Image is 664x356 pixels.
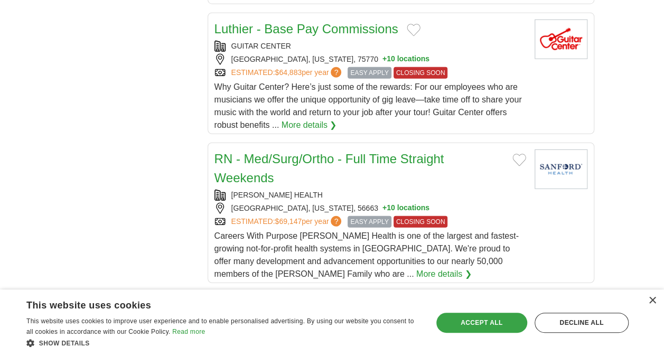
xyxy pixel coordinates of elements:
[394,216,448,228] span: CLOSING SOON
[172,328,205,335] a: Read more, opens a new window
[535,313,629,333] div: Decline all
[416,268,472,280] a: More details ❯
[407,24,420,36] button: Add to favorite jobs
[275,68,302,77] span: $64,883
[26,296,394,312] div: This website uses cookies
[382,54,429,65] button: +10 locations
[282,119,337,132] a: More details ❯
[535,149,587,189] img: Sanford Health logo
[26,338,420,348] div: Show details
[214,203,526,214] div: [GEOGRAPHIC_DATA], [US_STATE], 56663
[214,82,522,129] span: Why Guitar Center? Here’s just some of the rewards: For our employees who are musicians we offer ...
[231,67,344,79] a: ESTIMATED:$64,883per year?
[331,216,341,227] span: ?
[648,297,656,305] div: Close
[382,203,387,214] span: +
[214,54,526,65] div: [GEOGRAPHIC_DATA], [US_STATE], 75770
[275,217,302,226] span: $69,147
[436,313,527,333] div: Accept all
[231,216,344,228] a: ESTIMATED:$69,147per year?
[26,317,414,335] span: This website uses cookies to improve user experience and to enable personalised advertising. By u...
[348,216,391,228] span: EASY APPLY
[382,203,429,214] button: +10 locations
[231,42,291,50] a: GUITAR CENTER
[39,340,90,347] span: Show details
[382,54,387,65] span: +
[214,22,398,36] a: Luthier - Base Pay Commissions
[535,20,587,59] img: Guitar Center logo
[348,67,391,79] span: EASY APPLY
[214,152,444,185] a: RN - Med/Surg/Ortho - Full Time Straight Weekends
[331,67,341,78] span: ?
[394,67,448,79] span: CLOSING SOON
[231,191,323,199] a: [PERSON_NAME] HEALTH
[512,154,526,166] button: Add to favorite jobs
[214,231,519,278] span: Careers With Purpose [PERSON_NAME] Health is one of the largest and fastest-growing not-for-profi...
